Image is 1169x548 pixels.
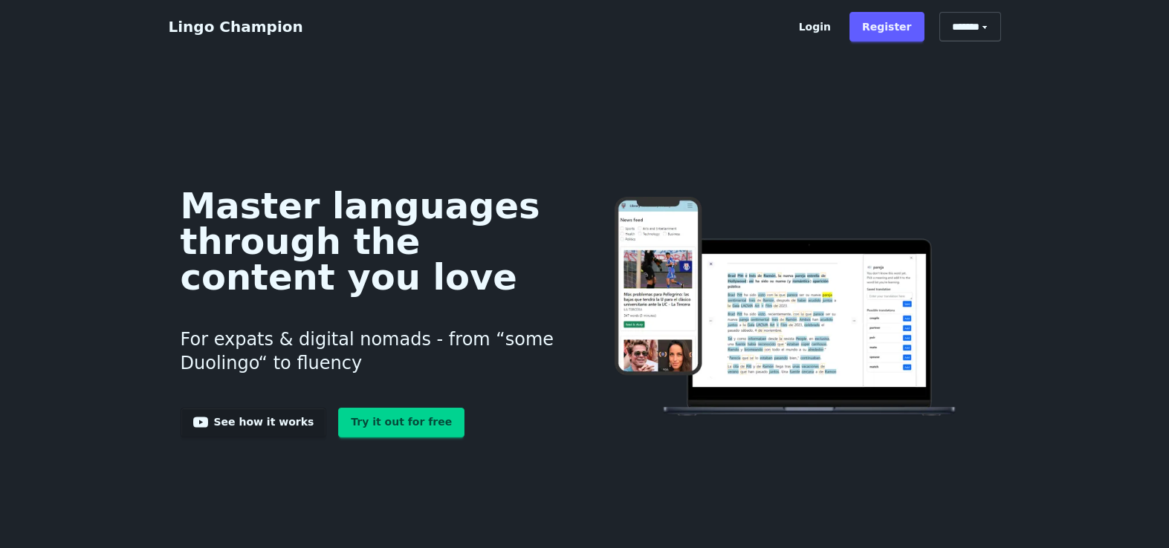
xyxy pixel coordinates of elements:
[849,12,924,42] a: Register
[338,408,464,437] a: Try it out for free
[169,18,303,36] a: Lingo Champion
[181,310,562,393] h3: For expats & digital nomads - from “some Duolingo“ to fluency
[585,197,988,419] img: Learn languages online
[786,12,843,42] a: Login
[181,408,327,437] a: See how it works
[181,188,562,295] h1: Master languages through the content you love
